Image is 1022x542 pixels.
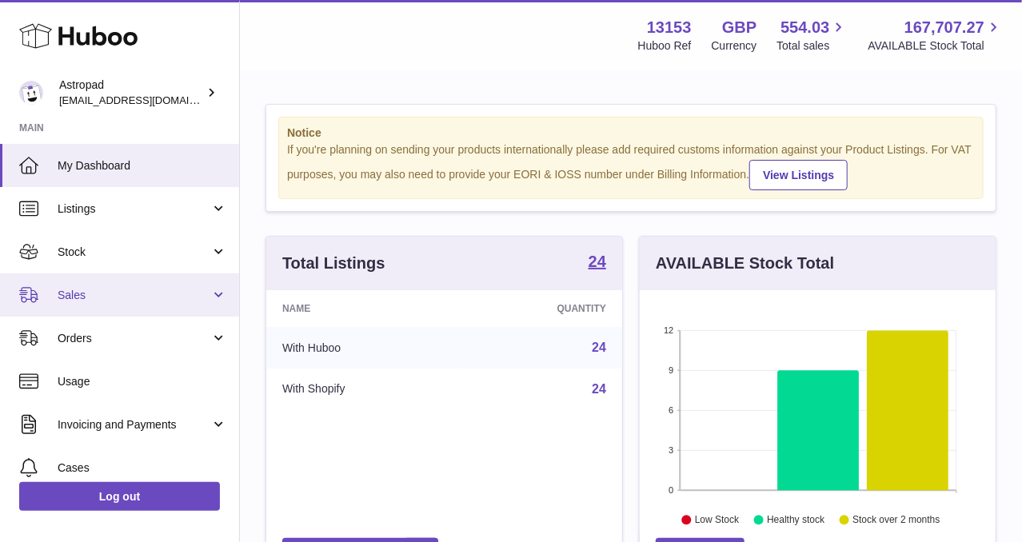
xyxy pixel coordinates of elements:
text: 3 [669,445,673,455]
strong: 13153 [647,17,692,38]
a: 24 [592,341,606,354]
div: Huboo Ref [638,38,692,54]
span: Usage [58,374,227,389]
a: 554.03 Total sales [776,17,848,54]
span: [EMAIL_ADDRESS][DOMAIN_NAME] [59,94,235,106]
th: Name [266,290,458,327]
span: Cases [58,460,227,476]
span: Total sales [776,38,848,54]
h3: AVAILABLE Stock Total [656,253,834,274]
a: 24 [589,253,606,273]
strong: 24 [589,253,606,269]
text: 0 [669,485,673,495]
text: Healthy stock [767,514,825,525]
strong: GBP [722,17,757,38]
text: 9 [669,365,673,375]
h3: Total Listings [282,253,385,274]
a: Log out [19,482,220,511]
span: 554.03 [780,17,829,38]
div: Astropad [59,78,203,108]
span: 167,707.27 [904,17,984,38]
span: My Dashboard [58,158,227,173]
text: Stock over 2 months [852,514,940,525]
text: 12 [664,325,673,335]
text: Low Stock [695,514,740,525]
span: Stock [58,245,210,260]
div: If you're planning on sending your products internationally please add required customs informati... [287,142,975,190]
th: Quantity [458,290,622,327]
span: AVAILABLE Stock Total [868,38,1003,54]
td: With Huboo [266,327,458,369]
a: 167,707.27 AVAILABLE Stock Total [868,17,1003,54]
text: 6 [669,405,673,415]
a: 24 [592,382,606,396]
td: With Shopify [266,369,458,410]
a: View Listings [749,160,848,190]
div: Currency [712,38,757,54]
strong: Notice [287,126,975,141]
span: Invoicing and Payments [58,417,210,432]
span: Listings [58,201,210,217]
img: matt@astropad.com [19,81,43,105]
span: Sales [58,288,210,303]
span: Orders [58,331,210,346]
